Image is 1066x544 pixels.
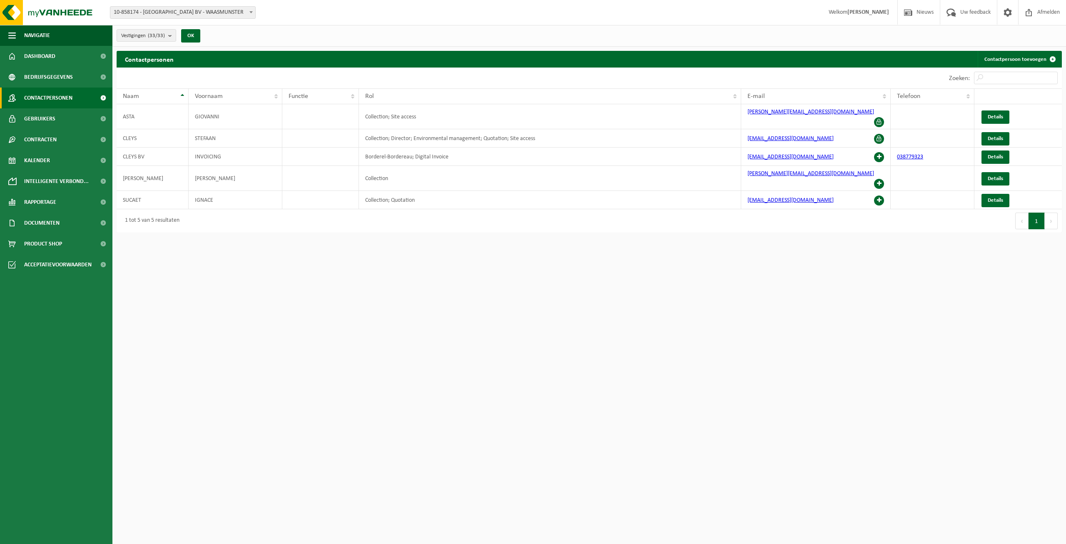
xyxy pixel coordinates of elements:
span: Dashboard [24,46,55,67]
span: Acceptatievoorwaarden [24,254,92,275]
span: Functie [289,93,308,100]
td: Collection; Quotation [359,191,741,209]
span: Naam [123,93,139,100]
span: Documenten [24,213,60,233]
td: STEFAAN [189,129,282,148]
button: OK [181,29,200,43]
span: Bedrijfsgegevens [24,67,73,88]
span: Kalender [24,150,50,171]
span: Details [988,176,1003,181]
span: Navigatie [24,25,50,46]
count: (33/33) [148,33,165,38]
td: ASTA [117,104,189,129]
td: Collection; Site access [359,104,741,129]
button: 1 [1029,213,1045,229]
td: Collection [359,166,741,191]
a: 038779323 [897,154,923,160]
button: Vestigingen(33/33) [117,29,176,42]
td: INVOICING [189,148,282,166]
a: Details [981,132,1009,145]
td: SUCAET [117,191,189,209]
span: E-mail [747,93,765,100]
td: CLEYS BV [117,148,189,166]
span: Details [988,114,1003,120]
td: [PERSON_NAME] [189,166,282,191]
button: Previous [1015,213,1029,229]
span: Details [988,154,1003,160]
h2: Contactpersonen [117,51,182,67]
span: 10-858174 - CLEYS BV - WAASMUNSTER [110,7,255,18]
strong: [PERSON_NAME] [847,9,889,15]
span: Contracten [24,129,57,150]
td: GIOVANNI [189,104,282,129]
span: Gebruikers [24,108,55,129]
td: [PERSON_NAME] [117,166,189,191]
label: Zoeken: [949,75,970,82]
td: IGNACE [189,191,282,209]
span: Contactpersonen [24,88,72,108]
a: [EMAIL_ADDRESS][DOMAIN_NAME] [747,154,834,160]
span: Rol [365,93,374,100]
a: Details [981,150,1009,164]
div: 1 tot 5 van 5 resultaten [121,213,179,228]
a: [PERSON_NAME][EMAIL_ADDRESS][DOMAIN_NAME] [747,109,874,115]
span: Telefoon [897,93,920,100]
td: Borderel-Bordereau; Digital Invoice [359,148,741,166]
span: 10-858174 - CLEYS BV - WAASMUNSTER [110,6,256,19]
td: CLEYS [117,129,189,148]
a: [EMAIL_ADDRESS][DOMAIN_NAME] [747,135,834,142]
a: Details [981,110,1009,124]
button: Next [1045,213,1058,229]
span: Voornaam [195,93,223,100]
span: Product Shop [24,233,62,254]
span: Details [988,136,1003,141]
a: Details [981,172,1009,186]
span: Rapportage [24,192,56,213]
a: [PERSON_NAME][EMAIL_ADDRESS][DOMAIN_NAME] [747,170,874,177]
span: Details [988,198,1003,203]
a: Details [981,194,1009,207]
a: [EMAIL_ADDRESS][DOMAIN_NAME] [747,197,834,203]
a: Contactpersoon toevoegen [978,51,1061,68]
span: Vestigingen [121,30,165,42]
td: Collection; Director; Environmental management; Quotation; Site access [359,129,741,148]
span: Intelligente verbond... [24,171,89,192]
